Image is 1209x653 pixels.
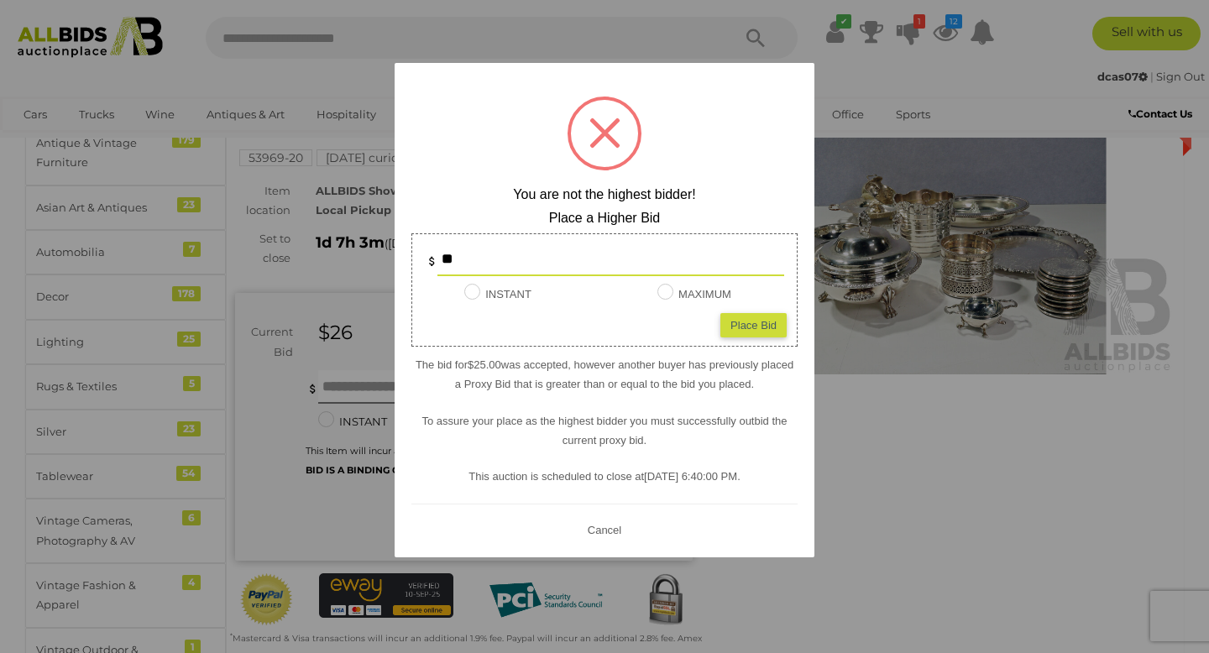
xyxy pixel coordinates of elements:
[411,467,798,486] p: This auction is scheduled to close at .
[583,520,626,541] button: Cancel
[411,211,798,226] h2: Place a Higher Bid
[657,285,731,304] label: MAXIMUM
[411,187,798,202] h2: You are not the highest bidder!
[720,313,787,337] div: Place Bid
[411,355,798,394] p: The bid for was accepted, however another buyer has previously placed a Proxy Bid that is greater...
[468,358,501,371] span: $25.00
[464,285,531,304] label: INSTANT
[411,411,798,451] p: To assure your place as the highest bidder you must successfully outbid the current proxy bid.
[644,470,737,483] span: [DATE] 6:40:00 PM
